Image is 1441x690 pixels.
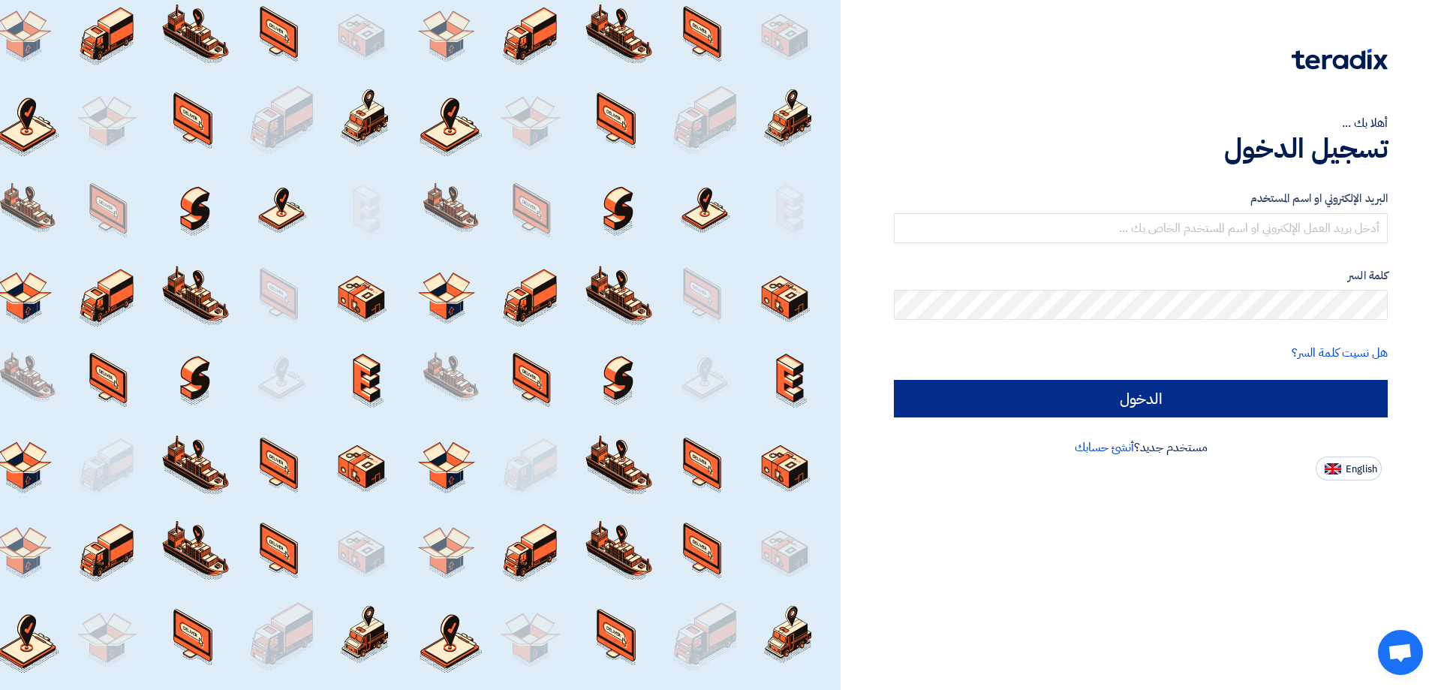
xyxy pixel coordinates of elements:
[1292,49,1388,70] img: Teradix logo
[1378,630,1423,675] div: Open chat
[894,114,1388,132] div: أهلا بك ...
[894,132,1388,165] h1: تسجيل الدخول
[1316,456,1382,481] button: English
[894,190,1388,207] label: البريد الإلكتروني او اسم المستخدم
[1075,438,1134,456] a: أنشئ حسابك
[1292,344,1388,362] a: هل نسيت كلمة السر؟
[1325,463,1341,475] img: en-US.png
[894,213,1388,243] input: أدخل بريد العمل الإلكتروني او اسم المستخدم الخاص بك ...
[894,438,1388,456] div: مستخدم جديد؟
[894,267,1388,285] label: كلمة السر
[1346,464,1377,475] span: English
[894,380,1388,417] input: الدخول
